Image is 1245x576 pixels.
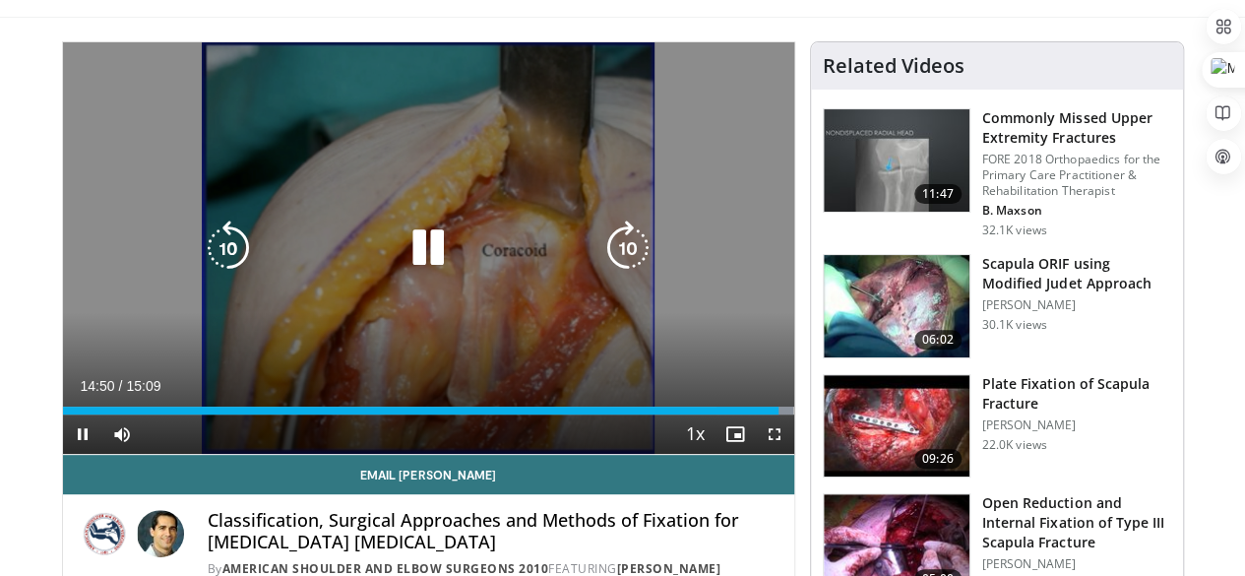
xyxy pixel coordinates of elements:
p: [PERSON_NAME] [982,297,1171,313]
span: 11:47 [914,184,962,204]
a: Email [PERSON_NAME] [63,455,794,494]
button: Playback Rate [676,415,716,454]
img: b2c65235-e098-4cd2-ab0f-914df5e3e270.150x105_q85_crop-smart_upscale.jpg [824,109,969,212]
a: 09:26 Plate Fixation of Scapula Fracture [PERSON_NAME] 22.0K views [823,374,1171,479]
h4: Related Videos [823,54,965,78]
button: Fullscreen [755,415,794,454]
span: / [119,378,123,394]
span: 15:09 [126,378,160,394]
p: [PERSON_NAME] [982,556,1171,572]
h3: Scapula ORIF using Modified Judet Approach [982,254,1171,293]
h3: Commonly Missed Upper Extremity Fractures [982,108,1171,148]
h3: Plate Fixation of Scapula Fracture [982,374,1171,414]
h3: Open Reduction and Internal Fixation of Type III Scapula Fracture [982,493,1171,552]
div: Progress Bar [63,407,794,415]
img: 322858_0000_1.png.150x105_q85_crop-smart_upscale.jpg [824,255,969,357]
span: 09:26 [914,449,962,469]
p: FORE 2018 Orthopaedics for the Primary Care Practitioner & Rehabilitation Therapist [982,152,1171,199]
button: Mute [102,415,142,454]
img: Picture_4_42_2.png.150x105_q85_crop-smart_upscale.jpg [824,375,969,478]
h4: Classification, Surgical Approaches and Methods of Fixation for [MEDICAL_DATA] [MEDICAL_DATA] [208,510,778,552]
span: 14:50 [81,378,115,394]
button: Pause [63,415,102,454]
img: American Shoulder and Elbow Surgeons 2010 [79,510,129,557]
span: 06:02 [914,330,962,350]
p: 32.1K views [982,223,1047,238]
img: Avatar [137,510,184,557]
p: 22.0K views [982,437,1047,453]
p: [PERSON_NAME] [982,417,1171,433]
p: B. Maxson [982,203,1171,219]
a: 11:47 Commonly Missed Upper Extremity Fractures FORE 2018 Orthopaedics for the Primary Care Pract... [823,108,1171,238]
a: 06:02 Scapula ORIF using Modified Judet Approach [PERSON_NAME] 30.1K views [823,254,1171,358]
p: 30.1K views [982,317,1047,333]
video-js: Video Player [63,42,794,455]
button: Enable picture-in-picture mode [716,415,755,454]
